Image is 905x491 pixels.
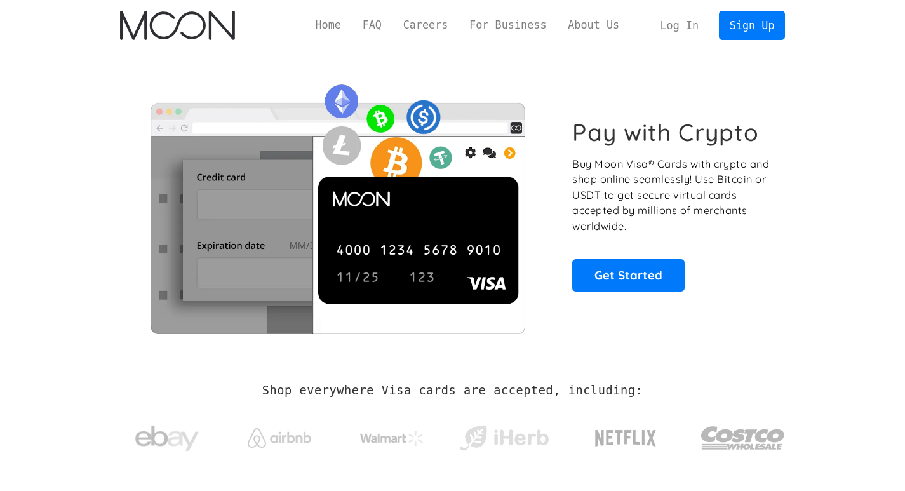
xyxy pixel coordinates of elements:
a: ebay [120,406,215,465]
a: iHerb [457,409,551,461]
a: Get Started [572,259,685,291]
a: Walmart [344,418,439,452]
p: Buy Moon Visa® Cards with crypto and shop online seamlessly! Use Bitcoin or USDT to get secure vi... [572,156,771,234]
img: Walmart [360,431,424,446]
img: Moon Cards let you spend your crypto anywhere Visa is accepted. [120,76,555,333]
a: Home [305,17,352,33]
h1: Pay with Crypto [572,118,759,147]
a: Airbnb [232,415,326,454]
a: Careers [392,17,459,33]
a: Costco [701,401,786,468]
a: For Business [459,17,557,33]
a: Sign Up [719,11,785,39]
img: iHerb [457,422,551,455]
a: home [120,11,235,40]
img: Netflix [594,422,657,454]
img: Costco [701,414,786,462]
a: Log In [650,11,709,39]
a: Netflix [569,410,683,461]
a: About Us [557,17,630,33]
img: ebay [135,419,199,459]
a: FAQ [352,17,392,33]
img: Airbnb [248,428,311,448]
h2: Shop everywhere Visa cards are accepted, including: [262,384,643,398]
img: Moon Logo [120,11,235,40]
